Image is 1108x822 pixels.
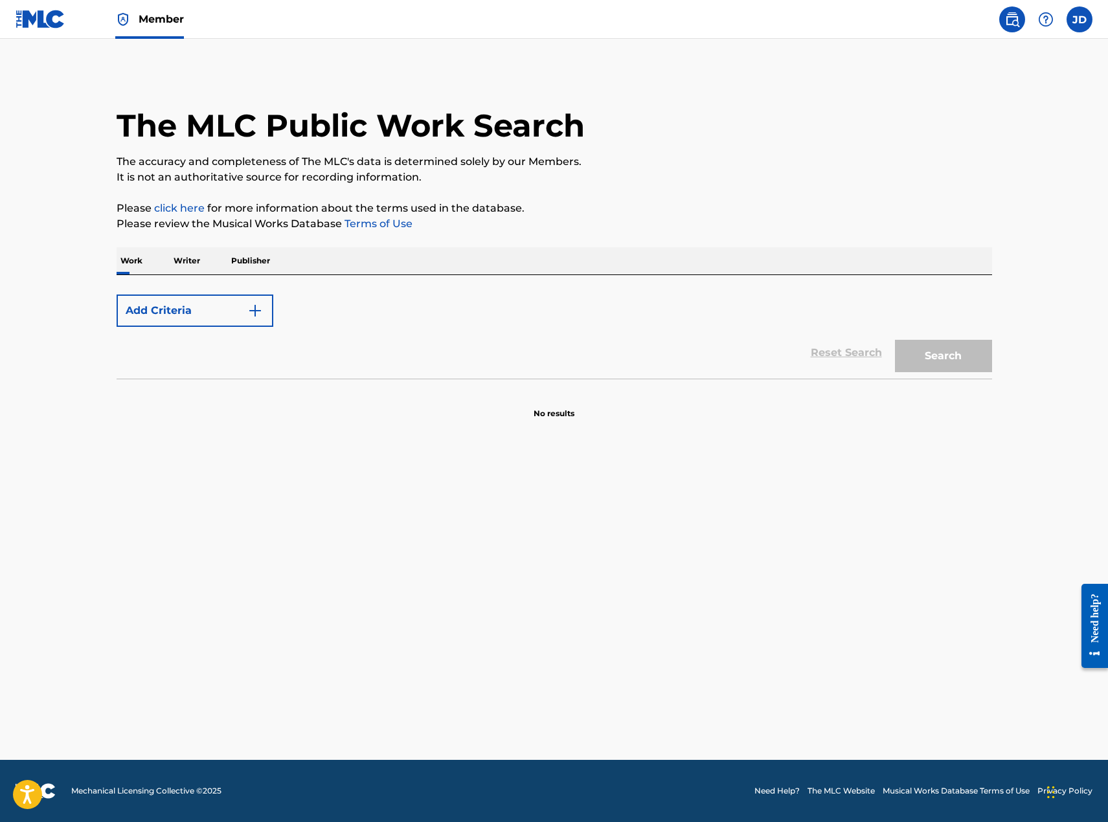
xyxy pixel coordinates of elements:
p: Please review the Musical Works Database [117,216,992,232]
span: Member [139,12,184,27]
iframe: Resource Center [1072,574,1108,678]
a: Terms of Use [342,217,413,230]
h1: The MLC Public Work Search [117,106,585,145]
img: Top Rightsholder [115,12,131,27]
img: search [1004,12,1020,27]
button: Add Criteria [117,294,273,327]
img: MLC Logo [16,10,65,28]
p: No results [534,392,574,419]
a: click here [154,202,205,214]
img: help [1038,12,1054,27]
p: Publisher [227,247,274,274]
img: logo [16,783,56,799]
div: Help [1033,6,1059,32]
a: Privacy Policy [1037,785,1092,797]
form: Search Form [117,288,992,379]
div: User Menu [1067,6,1092,32]
a: Public Search [999,6,1025,32]
a: Musical Works Database Terms of Use [883,785,1030,797]
div: Drag [1047,773,1055,812]
a: The MLC Website [808,785,875,797]
p: Please for more information about the terms used in the database. [117,201,992,216]
iframe: Chat Widget [1043,760,1108,822]
p: Writer [170,247,204,274]
img: 9d2ae6d4665cec9f34b9.svg [247,303,263,318]
a: Need Help? [754,785,800,797]
p: It is not an authoritative source for recording information. [117,170,992,185]
p: Work [117,247,146,274]
p: The accuracy and completeness of The MLC's data is determined solely by our Members. [117,154,992,170]
span: Mechanical Licensing Collective © 2025 [71,785,221,797]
